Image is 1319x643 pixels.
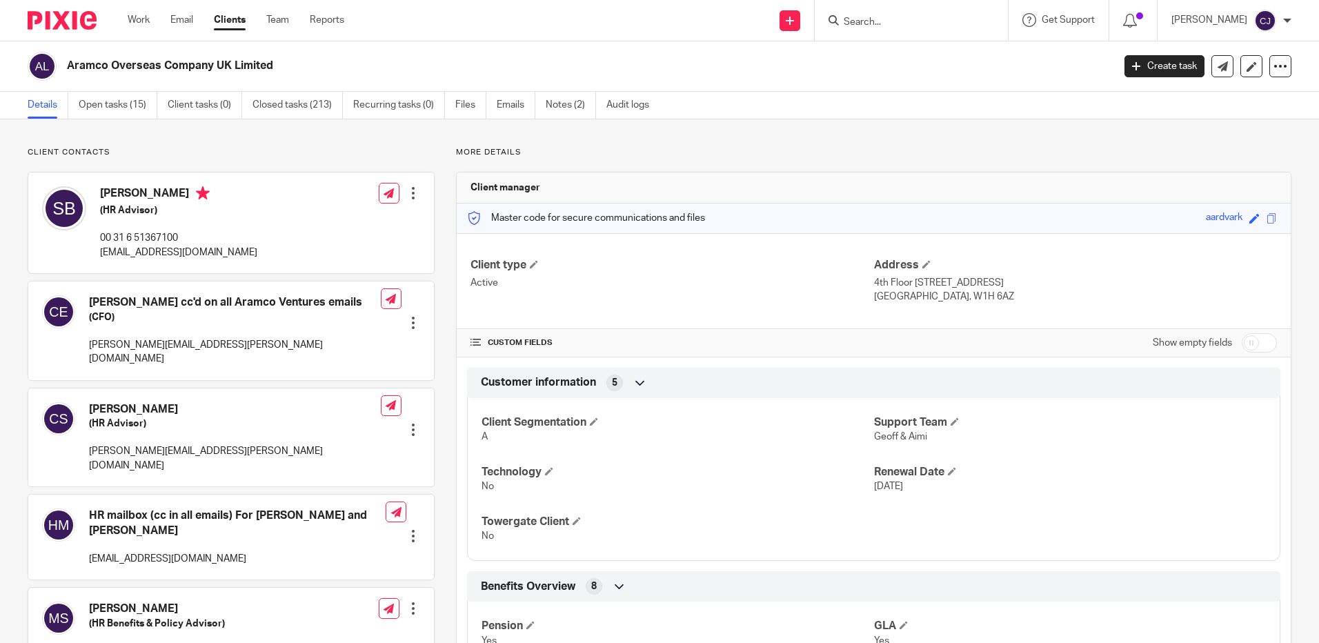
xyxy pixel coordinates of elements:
h4: HR mailbox (cc in all emails) For [PERSON_NAME] and [PERSON_NAME] [89,508,386,538]
span: Copy to clipboard [1267,213,1277,224]
p: [EMAIL_ADDRESS][DOMAIN_NAME] [89,552,386,566]
h4: Pension [482,619,873,633]
p: Master code for secure communications and files [467,211,705,225]
h5: (CFO) [89,310,381,324]
a: Edit client [1240,55,1262,77]
span: No [482,482,494,491]
a: Client tasks (0) [168,92,242,119]
h4: [PERSON_NAME] [89,602,246,616]
div: aardvark [1206,210,1242,226]
a: Files [455,92,486,119]
p: [GEOGRAPHIC_DATA], W1H 6AZ [874,290,1277,304]
p: Active [470,276,873,290]
h4: Client Segmentation [482,415,873,430]
h4: [PERSON_NAME] cc'd on all Aramco Ventures emails [89,295,381,310]
a: Send new email [1211,55,1233,77]
a: Email [170,13,193,27]
label: Show empty fields [1153,336,1232,350]
h4: Support Team [874,415,1266,430]
a: Open tasks (15) [79,92,157,119]
h4: [PERSON_NAME] [100,186,257,204]
p: More details [456,147,1291,158]
a: Reports [310,13,344,27]
p: [PERSON_NAME][EMAIL_ADDRESS][PERSON_NAME][DOMAIN_NAME] [89,444,381,473]
img: Pixie [28,11,97,30]
a: Clients [214,13,246,27]
a: Emails [497,92,535,119]
h4: GLA [874,619,1266,633]
h4: CUSTOM FIELDS [470,337,873,348]
span: Edit Address [922,260,931,268]
p: 00 31 6 51367100 [100,231,257,245]
a: Recurring tasks (0) [353,92,445,119]
span: Edit Client Segmentation [590,417,598,426]
img: svg%3E [42,295,75,328]
img: svg%3E [1254,10,1276,32]
span: Benefits Overview [481,580,575,594]
input: Search [842,17,966,29]
a: Audit logs [606,92,659,119]
img: svg%3E [42,508,75,542]
p: [EMAIL_ADDRESS][DOMAIN_NAME] [100,246,257,259]
p: 4th Floor [STREET_ADDRESS] [874,276,1277,290]
span: 5 [612,376,617,390]
span: [DATE] [874,482,903,491]
a: Team [266,13,289,27]
h5: (HR Advisor) [100,204,257,217]
img: svg%3E [42,186,86,230]
span: Change Client type [530,260,538,268]
span: Customer information [481,375,596,390]
h2: Aramco Overseas Company UK Limited [67,59,896,73]
h4: Renewal Date [874,465,1266,479]
p: Client contacts [28,147,435,158]
img: svg%3E [42,402,75,435]
span: Edit Support Team [951,417,959,426]
a: Closed tasks (213) [252,92,343,119]
a: Work [128,13,150,27]
p: [PERSON_NAME][EMAIL_ADDRESS][PERSON_NAME][DOMAIN_NAME] [89,338,381,366]
h5: (HR Advisor) [89,417,381,431]
h4: Towergate Client [482,515,873,529]
span: Edit code [1249,213,1260,224]
img: svg%3E [28,52,57,81]
span: Edit Towergate Client [573,517,581,525]
p: [PERSON_NAME] [1171,13,1247,27]
span: A [482,432,488,442]
a: Create task [1124,55,1204,77]
span: Edit GLA [900,621,908,629]
i: Primary [196,186,210,200]
span: Edit Technology [545,467,553,475]
span: Get Support [1042,15,1095,25]
h5: (HR Benefits & Policy Advisor) [89,617,246,631]
a: Details [28,92,68,119]
span: Edit Pension [526,621,535,629]
span: Geoff & Aimi [874,432,927,442]
img: svg%3E [42,602,75,635]
span: No [482,531,494,541]
h3: Client manager [470,181,540,195]
h4: Client type [470,258,873,273]
h4: Technology [482,465,873,479]
span: Edit Renewal Date [948,467,956,475]
h4: Address [874,258,1277,273]
span: 8 [591,580,597,593]
a: Notes (2) [546,92,596,119]
h4: [PERSON_NAME] [89,402,381,417]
